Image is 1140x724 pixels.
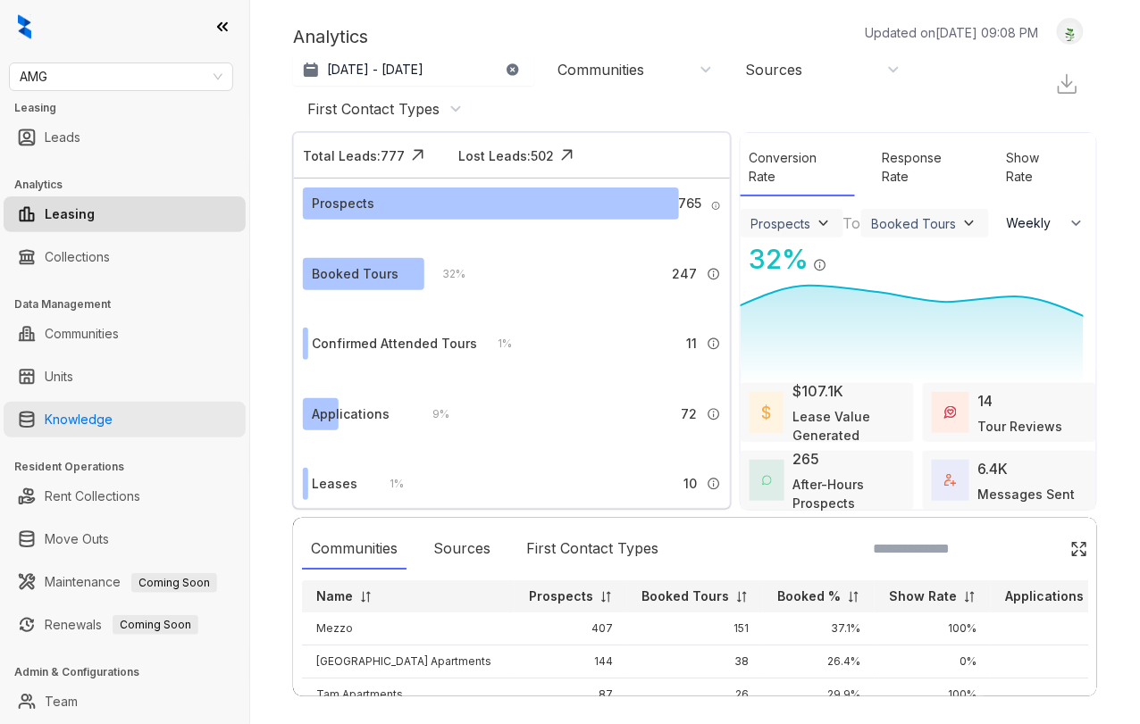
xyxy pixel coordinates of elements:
div: First Contact Types [517,528,667,570]
img: Info [711,201,721,211]
div: Booked Tours [312,264,398,284]
li: Rent Collections [4,479,246,514]
td: 0% [875,645,991,678]
td: Tam Apartments [302,678,515,712]
div: 6.4K [978,458,1009,479]
div: Total Leads: 777 [303,146,405,165]
h3: Resident Operations [14,459,249,475]
td: 151 [627,612,763,645]
img: UserAvatar [1058,22,1083,41]
img: sorting [735,590,749,603]
span: 247 [673,264,698,284]
img: Click Icon [1070,540,1088,558]
span: Coming Soon [131,573,217,593]
div: Prospects [312,194,374,213]
td: 11 [991,645,1118,678]
img: LeaseValue [762,404,772,420]
p: Updated on [DATE] 09:08 PM [866,23,1039,42]
img: ViewFilterArrow [815,214,833,232]
p: Applications [1005,587,1084,605]
li: Team [4,684,246,720]
a: Units [45,359,73,395]
h3: Data Management [14,296,249,312]
img: Info [707,477,721,491]
div: Booked Tours [872,216,957,231]
td: 100% [875,612,991,645]
a: Team [45,684,78,720]
a: Communities [45,316,119,352]
p: Booked % [777,587,841,605]
li: Collections [4,239,246,275]
li: Leads [4,120,246,155]
td: 7 [991,678,1118,712]
div: Communities [302,528,407,570]
span: Coming Soon [113,615,198,635]
td: 407 [515,612,627,645]
div: To [843,212,861,234]
img: Info [707,407,721,421]
div: 32 % [424,264,465,284]
img: sorting [847,590,860,603]
a: RenewalsComing Soon [45,607,198,643]
a: Leasing [45,196,95,232]
td: [GEOGRAPHIC_DATA] Apartments [302,645,515,678]
div: Applications [312,404,390,424]
button: Weekly [996,207,1096,239]
li: Maintenance [4,564,246,600]
li: Units [4,359,246,395]
div: Sources [745,60,802,79]
a: Collections [45,239,110,275]
img: sorting [963,590,977,603]
div: Leases [312,474,357,494]
div: Lost Leads: 502 [458,146,554,165]
h3: Analytics [14,177,249,193]
a: Rent Collections [45,479,140,514]
span: AMG [20,63,222,90]
div: Lease Value Generated [792,407,905,445]
img: Info [707,337,721,351]
td: Mezzo [302,612,515,645]
a: Knowledge [45,402,113,437]
div: Conversion Rate [741,139,856,196]
img: ViewFilterArrow [960,214,978,232]
div: Confirmed Attended Tours [312,334,477,354]
div: Show Rate [998,139,1078,196]
td: 100% [875,678,991,712]
td: 37.1% [763,612,875,645]
div: Prospects [751,216,811,231]
img: Info [813,258,827,272]
span: 765 [679,194,702,213]
p: [DATE] - [DATE] [327,61,423,79]
div: Communities [557,60,644,79]
img: Click Icon [405,142,432,169]
p: Booked Tours [641,587,729,605]
img: sorting [359,590,373,603]
td: 26 [627,678,763,712]
div: 265 [793,448,820,470]
div: 1 % [372,474,404,494]
h3: Admin & Configurations [14,664,249,680]
div: $107.1K [792,380,843,402]
h3: Leasing [14,100,249,116]
div: Sources [424,528,499,570]
p: Prospects [529,587,593,605]
td: 38 [627,645,763,678]
div: 9 % [415,404,449,424]
div: 14 [978,390,993,412]
li: Renewals [4,607,246,643]
li: Move Outs [4,521,246,557]
img: Info [707,267,721,281]
td: 144 [515,645,627,678]
li: Knowledge [4,402,246,437]
img: AfterHoursConversations [762,475,772,486]
img: Click Icon [554,142,581,169]
img: SearchIcon [1033,541,1048,556]
td: 29.9% [763,678,875,712]
div: 32 % [741,239,809,279]
td: 43 [991,612,1118,645]
img: logo [18,14,31,39]
div: Response Rate [873,139,980,196]
img: TotalFum [944,474,957,487]
td: 87 [515,678,627,712]
li: Leasing [4,196,246,232]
